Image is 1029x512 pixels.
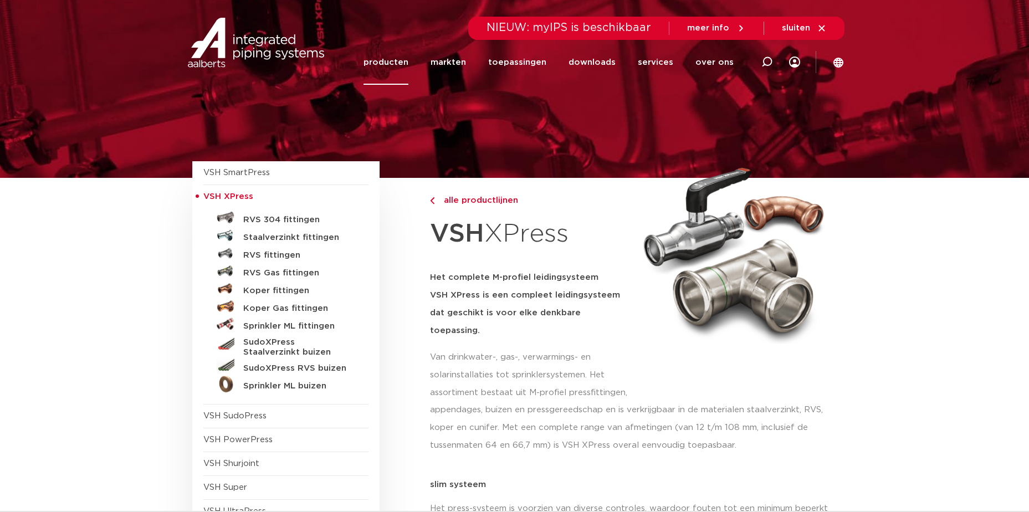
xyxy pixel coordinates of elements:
div: my IPS [789,40,800,85]
a: meer info [687,23,746,33]
a: VSH Super [203,483,247,491]
h5: SudoXPress RVS buizen [243,363,353,373]
h5: RVS Gas fittingen [243,268,353,278]
h5: Sprinkler ML fittingen [243,321,353,331]
a: Sprinkler ML buizen [203,375,368,393]
p: slim systeem [430,480,837,489]
a: RVS 304 fittingen [203,209,368,227]
a: RVS Gas fittingen [203,262,368,280]
span: NIEUW: myIPS is beschikbaar [487,22,651,33]
a: Koper Gas fittingen [203,298,368,315]
h5: Sprinkler ML buizen [243,381,353,391]
strong: VSH [430,221,484,247]
a: services [638,40,673,85]
a: toepassingen [488,40,546,85]
h5: RVS fittingen [243,250,353,260]
a: sluiten [782,23,827,33]
span: VSH XPress [203,192,253,201]
span: sluiten [782,24,810,32]
a: alle productlijnen [430,194,631,207]
h5: Staalverzinkt fittingen [243,233,353,243]
a: SudoXPress Staalverzinkt buizen [203,333,368,357]
img: chevron-right.svg [430,197,434,204]
h1: XPress [430,213,631,255]
a: markten [431,40,466,85]
h5: RVS 304 fittingen [243,215,353,225]
p: appendages, buizen en pressgereedschap en is verkrijgbaar in de materialen staalverzinkt, RVS, ko... [430,401,837,454]
h5: SudoXPress Staalverzinkt buizen [243,337,353,357]
a: over ons [695,40,734,85]
a: Koper fittingen [203,280,368,298]
a: VSH PowerPress [203,436,273,444]
a: VSH SmartPress [203,168,270,177]
a: VSH Shurjoint [203,459,259,468]
a: Staalverzinkt fittingen [203,227,368,244]
a: producten [364,40,408,85]
a: downloads [569,40,616,85]
a: VSH SudoPress [203,412,267,420]
nav: Menu [364,40,734,85]
p: Van drinkwater-, gas-, verwarmings- en solarinstallaties tot sprinklersystemen. Het assortiment b... [430,349,631,402]
a: Sprinkler ML fittingen [203,315,368,333]
span: meer info [687,24,729,32]
h5: Het complete M-profiel leidingsysteem VSH XPress is een compleet leidingsysteem dat geschikt is v... [430,269,631,340]
h5: Koper Gas fittingen [243,304,353,314]
span: alle productlijnen [437,196,518,204]
a: SudoXPress RVS buizen [203,357,368,375]
a: RVS fittingen [203,244,368,262]
h5: Koper fittingen [243,286,353,296]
